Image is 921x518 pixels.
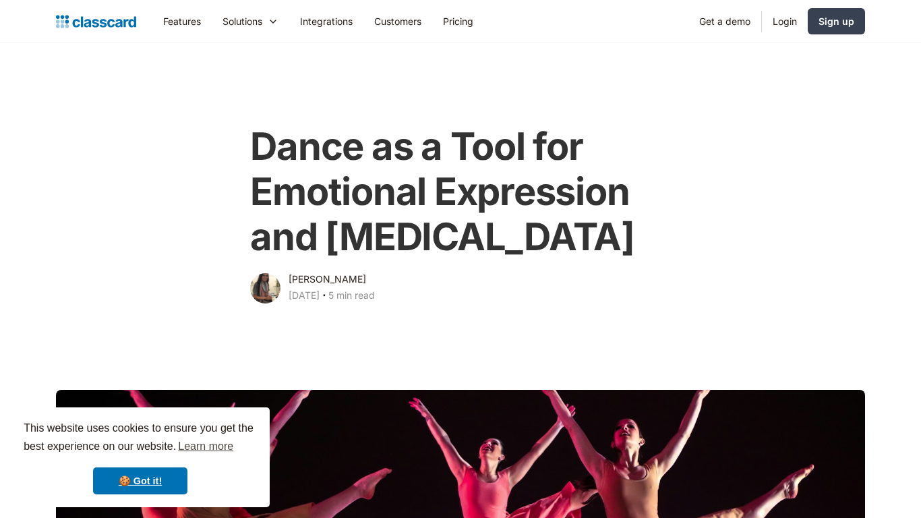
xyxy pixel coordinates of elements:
a: Sign up [808,8,865,34]
a: home [56,12,136,31]
a: learn more about cookies [176,436,235,457]
div: Solutions [222,14,262,28]
div: Solutions [212,6,289,36]
a: Features [152,6,212,36]
div: 5 min read [328,287,375,304]
a: Pricing [432,6,484,36]
div: Sign up [819,14,854,28]
h1: Dance as a Tool for Emotional Expression and [MEDICAL_DATA] [250,124,670,260]
a: Get a demo [688,6,761,36]
div: cookieconsent [11,407,270,507]
a: Integrations [289,6,363,36]
a: Login [762,6,808,36]
div: ‧ [320,287,328,306]
span: This website uses cookies to ensure you get the best experience on our website. [24,420,257,457]
div: [DATE] [289,287,320,304]
div: [PERSON_NAME] [289,271,366,287]
a: dismiss cookie message [93,467,187,494]
a: Customers [363,6,432,36]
